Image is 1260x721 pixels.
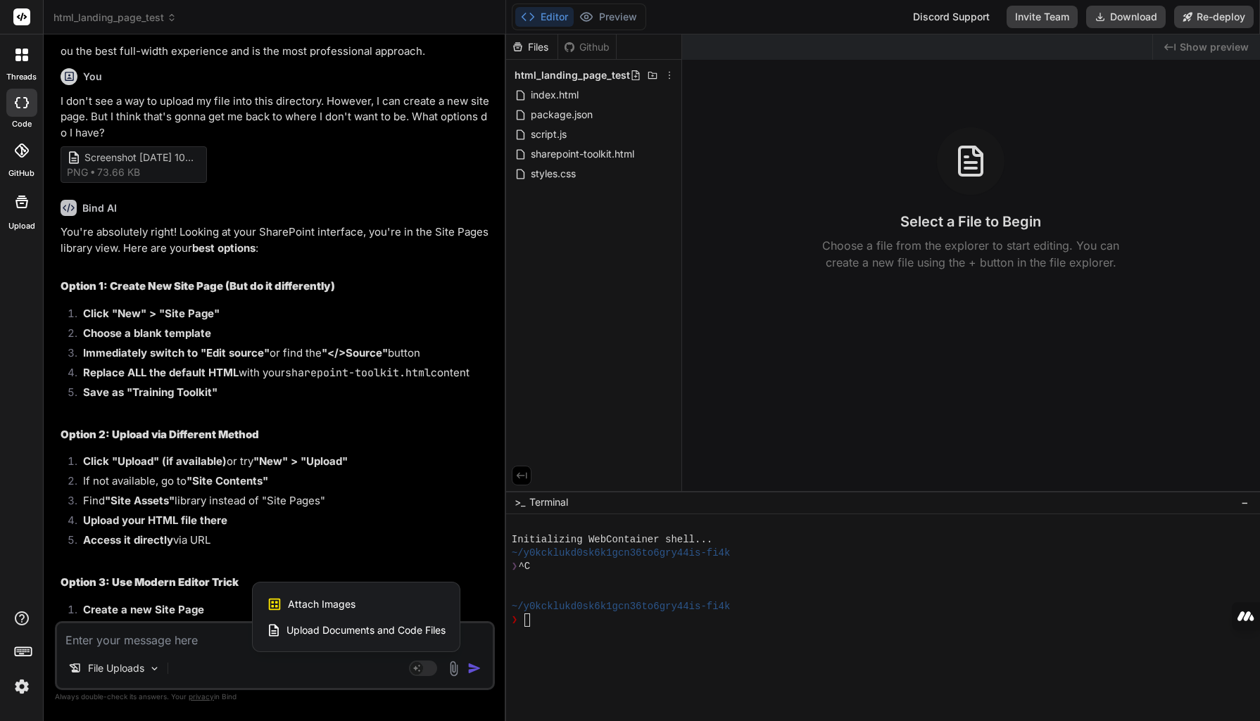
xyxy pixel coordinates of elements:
[8,167,34,179] label: GitHub
[286,623,446,637] span: Upload Documents and Code Files
[6,71,37,83] label: threads
[12,118,32,130] label: code
[288,597,355,611] span: Attach Images
[8,220,35,232] label: Upload
[10,675,34,698] img: settings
